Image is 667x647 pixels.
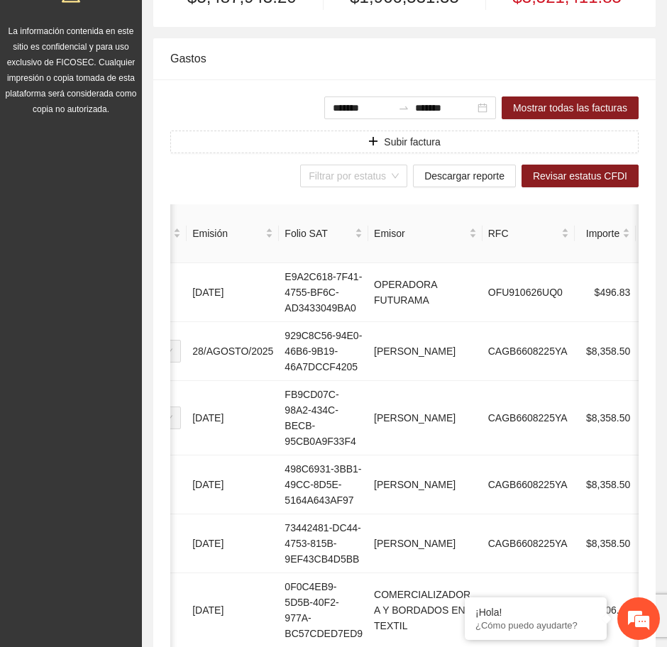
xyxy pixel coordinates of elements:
[398,102,409,114] span: swap-right
[368,322,483,381] td: [PERSON_NAME]
[513,100,627,116] span: Mostrar todas las facturas
[74,72,238,91] div: Chatee con nosotros ahora
[7,387,270,437] textarea: Escriba su mensaje y pulse “Intro”
[413,165,516,187] button: Descargar reporte
[575,455,636,514] td: $8,358.50
[475,620,596,631] p: ¿Cómo puedo ayudarte?
[6,26,137,114] span: La información contenida en este sitio es confidencial y para uso exclusivo de FICOSEC. Cualquier...
[374,226,466,241] span: Emisor
[368,263,483,322] td: OPERADORA FUTURAMA
[279,204,368,263] th: Folio SAT
[187,455,279,514] td: [DATE]
[398,102,409,114] span: to
[575,204,636,263] th: Importe
[279,381,368,455] td: FB9CD07C-98A2-434C-BECB-95CB0A9F33F4
[170,131,639,153] button: plusSubir factura
[187,204,279,263] th: Emisión
[285,226,352,241] span: Folio SAT
[187,381,279,455] td: [DATE]
[483,204,575,263] th: RFC
[575,263,636,322] td: $496.83
[483,514,575,573] td: CAGB6608225YA
[483,322,575,381] td: CAGB6608225YA
[170,38,639,79] div: Gastos
[580,226,619,241] span: Importe
[384,134,440,150] span: Subir factura
[368,136,378,148] span: plus
[483,455,575,514] td: CAGB6608225YA
[279,514,368,573] td: 73442481-DC44-4753-815B-9EF43CB4D5BB
[368,204,483,263] th: Emisor
[483,263,575,322] td: OFU910626UQ0
[575,322,636,381] td: $8,358.50
[192,226,263,241] span: Emisión
[187,263,279,322] td: [DATE]
[475,607,596,618] div: ¡Hola!
[279,455,368,514] td: 498C6931-3BB1-49CC-8D5E-5164A643AF97
[502,96,639,119] button: Mostrar todas las facturas
[187,514,279,573] td: [DATE]
[522,165,639,187] button: Revisar estatus CFDI
[575,514,636,573] td: $8,358.50
[233,7,267,41] div: Minimizar ventana de chat en vivo
[368,381,483,455] td: [PERSON_NAME]
[424,168,505,184] span: Descargar reporte
[82,189,196,333] span: Estamos en línea.
[488,226,558,241] span: RFC
[533,168,627,184] span: Revisar estatus CFDI
[187,322,279,381] td: 28/AGOSTO/2025
[368,455,483,514] td: [PERSON_NAME]
[368,514,483,573] td: [PERSON_NAME]
[279,322,368,381] td: 929C8C56-94E0-46B6-9B19-46A7DCCF4205
[279,263,368,322] td: E9A2C618-7F41-4755-BF6C-AD3433049BA0
[483,381,575,455] td: CAGB6608225YA
[575,381,636,455] td: $8,358.50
